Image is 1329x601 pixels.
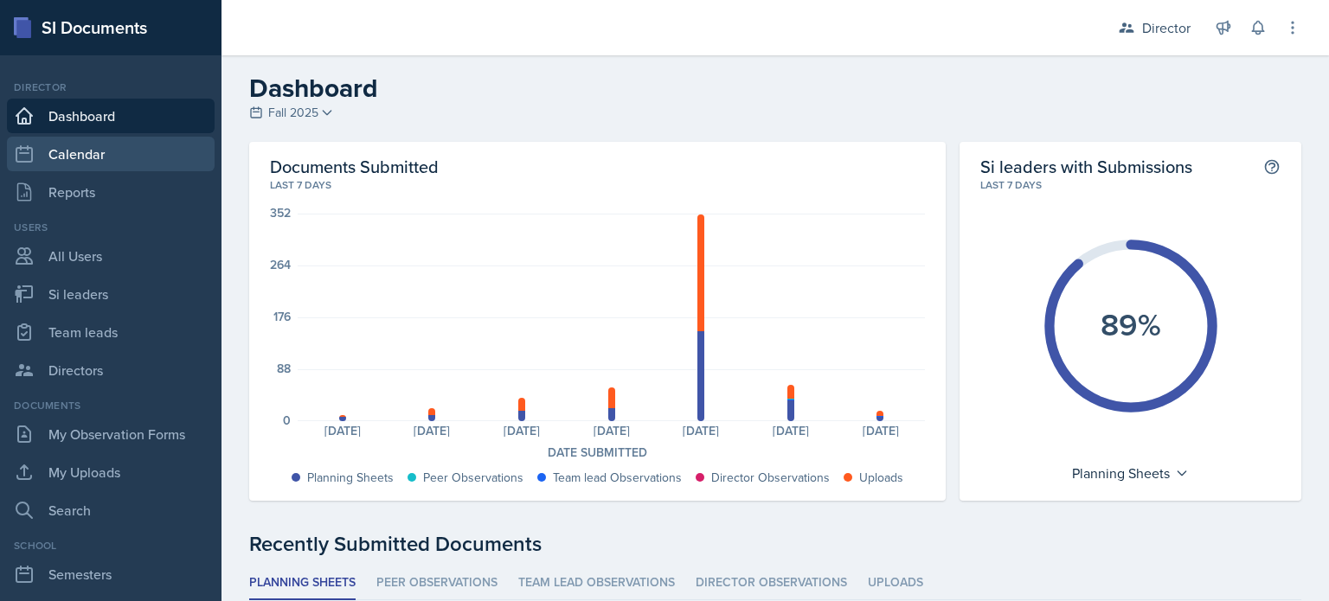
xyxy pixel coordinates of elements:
[7,80,215,95] div: Director
[567,425,657,437] div: [DATE]
[7,493,215,527] a: Search
[1101,302,1161,347] text: 89%
[249,528,1301,559] div: Recently Submitted Documents
[868,566,923,600] li: Uploads
[553,469,682,487] div: Team lead Observations
[980,177,1281,193] div: Last 7 days
[7,557,215,591] a: Semesters
[711,469,830,487] div: Director Observations
[273,310,291,323] div: 176
[1063,459,1197,487] div: Planning Sheets
[270,207,291,219] div: 352
[980,156,1192,177] h2: Si leaders with Submissions
[7,455,215,489] a: My Uploads
[270,177,925,193] div: Last 7 days
[423,469,523,487] div: Peer Observations
[7,315,215,349] a: Team leads
[7,175,215,209] a: Reports
[270,156,925,177] h2: Documents Submitted
[268,104,318,122] span: Fall 2025
[7,239,215,273] a: All Users
[859,469,903,487] div: Uploads
[7,137,215,171] a: Calendar
[7,538,215,553] div: School
[746,425,836,437] div: [DATE]
[249,566,356,600] li: Planning Sheets
[518,566,675,600] li: Team lead Observations
[270,259,291,271] div: 264
[7,277,215,311] a: Si leaders
[7,398,215,413] div: Documents
[696,566,847,600] li: Director Observations
[836,425,926,437] div: [DATE]
[376,566,498,600] li: Peer Observations
[249,73,1301,104] h2: Dashboard
[270,444,925,462] div: Date Submitted
[477,425,567,437] div: [DATE]
[283,414,291,426] div: 0
[277,362,291,374] div: 88
[7,417,215,451] a: My Observation Forms
[657,425,747,437] div: [DATE]
[7,220,215,235] div: Users
[388,425,478,437] div: [DATE]
[298,425,388,437] div: [DATE]
[1142,17,1191,38] div: Director
[7,353,215,387] a: Directors
[307,469,394,487] div: Planning Sheets
[7,99,215,133] a: Dashboard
